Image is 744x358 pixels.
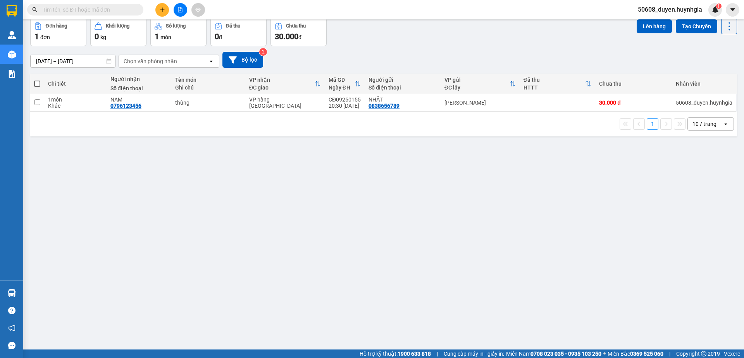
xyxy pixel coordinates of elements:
[226,23,240,29] div: Đã thu
[441,74,520,94] th: Toggle SortBy
[444,349,504,358] span: Cung cấp máy in - giấy in:
[215,32,219,41] span: 0
[40,34,50,40] span: đơn
[43,5,134,14] input: Tìm tên, số ĐT hoặc mã đơn
[175,84,241,91] div: Ghi chú
[325,74,365,94] th: Toggle SortBy
[155,3,169,17] button: plus
[437,349,438,358] span: |
[150,18,207,46] button: Số lượng1món
[210,18,267,46] button: Đã thu0đ
[8,342,15,349] span: message
[520,74,596,94] th: Toggle SortBy
[298,34,301,40] span: đ
[701,351,706,356] span: copyright
[369,77,437,83] div: Người gửi
[95,32,99,41] span: 0
[729,6,736,13] span: caret-down
[219,34,222,40] span: đ
[669,349,670,358] span: |
[31,55,115,67] input: Select a date range.
[275,32,298,41] span: 30.000
[599,100,668,106] div: 30.000 đ
[630,351,663,357] strong: 0369 525 060
[8,50,16,59] img: warehouse-icon
[637,19,672,33] button: Lên hàng
[160,34,171,40] span: món
[245,74,325,94] th: Toggle SortBy
[712,6,719,13] img: icon-new-feature
[208,58,214,64] svg: open
[524,77,586,83] div: Đã thu
[444,77,510,83] div: VP gửi
[676,81,732,87] div: Nhân viên
[692,120,716,128] div: 10 / trang
[369,84,437,91] div: Số điện thoại
[48,96,102,103] div: 1 món
[100,34,106,40] span: kg
[48,103,102,109] div: Khác
[191,3,205,17] button: aim
[7,5,17,17] img: logo-vxr
[270,18,327,46] button: Chưa thu30.000đ
[46,23,67,29] div: Đơn hàng
[716,3,722,9] sup: 1
[8,31,16,39] img: warehouse-icon
[632,5,708,14] span: 50608_duyen.huynhgia
[329,96,361,103] div: CĐ09250155
[110,103,141,109] div: 0796123456
[48,81,102,87] div: Chi tiết
[530,351,601,357] strong: 0708 023 035 - 0935 103 250
[8,307,15,314] span: question-circle
[90,18,146,46] button: Khối lượng0kg
[249,96,321,109] div: VP hàng [GEOGRAPHIC_DATA]
[676,100,732,106] div: 50608_duyen.huynhgia
[329,77,355,83] div: Mã GD
[369,96,437,103] div: NHẬT
[717,3,720,9] span: 1
[360,349,431,358] span: Hỗ trợ kỹ thuật:
[160,7,165,12] span: plus
[444,84,510,91] div: ĐC lấy
[647,118,658,130] button: 1
[398,351,431,357] strong: 1900 633 818
[676,19,717,33] button: Tạo Chuyến
[32,7,38,12] span: search
[222,52,263,68] button: Bộ lọc
[175,100,241,106] div: thùng
[249,84,315,91] div: ĐC giao
[166,23,186,29] div: Số lượng
[8,289,16,297] img: warehouse-icon
[177,7,183,12] span: file-add
[30,18,86,46] button: Đơn hàng1đơn
[603,352,606,355] span: ⚪️
[259,48,267,56] sup: 2
[444,100,516,106] div: [PERSON_NAME]
[286,23,306,29] div: Chưa thu
[8,70,16,78] img: solution-icon
[175,77,241,83] div: Tên món
[249,77,315,83] div: VP nhận
[110,85,167,91] div: Số điện thoại
[8,324,15,332] span: notification
[34,32,39,41] span: 1
[174,3,187,17] button: file-add
[110,76,167,82] div: Người nhận
[124,57,177,65] div: Chọn văn phòng nhận
[608,349,663,358] span: Miền Bắc
[329,103,361,109] div: 20:30 [DATE]
[155,32,159,41] span: 1
[329,84,355,91] div: Ngày ĐH
[524,84,586,91] div: HTTT
[506,349,601,358] span: Miền Nam
[599,81,668,87] div: Chưa thu
[369,103,400,109] div: 0838656789
[110,96,167,103] div: NAM
[195,7,201,12] span: aim
[726,3,739,17] button: caret-down
[723,121,729,127] svg: open
[106,23,129,29] div: Khối lượng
